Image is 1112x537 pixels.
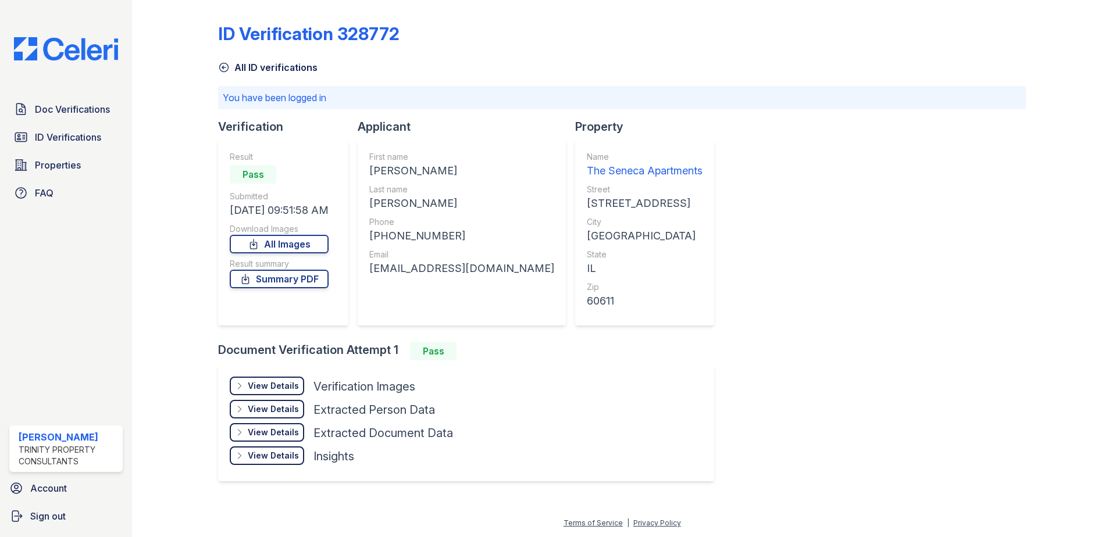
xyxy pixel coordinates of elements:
[5,504,127,528] a: Sign out
[9,181,123,205] a: FAQ
[230,202,329,219] div: [DATE] 09:51:58 AM
[369,151,554,163] div: First name
[230,165,276,184] div: Pass
[564,518,623,527] a: Terms of Service
[230,235,329,253] a: All Images
[218,342,723,360] div: Document Verification Attempt 1
[587,281,703,293] div: Zip
[35,186,54,200] span: FAQ
[30,509,66,523] span: Sign out
[587,293,703,309] div: 60611
[587,151,703,163] div: Name
[218,60,318,74] a: All ID verifications
[223,91,1021,105] p: You have been logged in
[218,23,400,44] div: ID Verification 328772
[587,184,703,195] div: Street
[587,228,703,244] div: [GEOGRAPHIC_DATA]
[313,378,415,395] div: Verification Images
[587,195,703,212] div: [STREET_ADDRESS]
[230,151,329,163] div: Result
[369,249,554,260] div: Email
[230,191,329,202] div: Submitted
[230,258,329,270] div: Result summary
[627,518,629,527] div: |
[230,270,329,288] a: Summary PDF
[369,216,554,228] div: Phone
[35,102,110,116] span: Doc Verifications
[248,427,299,438] div: View Details
[218,119,358,135] div: Verification
[248,403,299,415] div: View Details
[587,216,703,228] div: City
[358,119,575,135] div: Applicant
[19,444,118,467] div: Trinity Property Consultants
[587,163,703,179] div: The Seneca Apartments
[575,119,723,135] div: Property
[369,260,554,277] div: [EMAIL_ADDRESS][DOMAIN_NAME]
[19,430,118,444] div: [PERSON_NAME]
[248,450,299,461] div: View Details
[230,223,329,235] div: Download Images
[587,249,703,260] div: State
[5,37,127,60] img: CE_Logo_Blue-a8612792a0a2168367f1c8372b55b34899dd931a85d93a1a3d3e32e68fde9ad4.png
[369,163,554,179] div: [PERSON_NAME]
[313,402,435,418] div: Extracted Person Data
[9,126,123,149] a: ID Verifications
[633,518,681,527] a: Privacy Policy
[5,477,127,500] a: Account
[587,151,703,179] a: Name The Seneca Apartments
[248,380,299,392] div: View Details
[410,342,457,360] div: Pass
[9,98,123,121] a: Doc Verifications
[369,195,554,212] div: [PERSON_NAME]
[313,425,453,441] div: Extracted Document Data
[35,130,101,144] span: ID Verifications
[9,153,123,177] a: Properties
[30,481,67,495] span: Account
[313,448,354,464] div: Insights
[587,260,703,277] div: IL
[35,158,81,172] span: Properties
[369,184,554,195] div: Last name
[369,228,554,244] div: [PHONE_NUMBER]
